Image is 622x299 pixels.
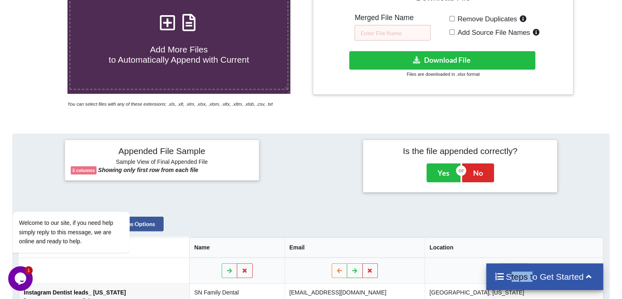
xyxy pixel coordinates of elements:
b: Showing only first row from each file [98,167,198,173]
h4: Appended File Sample [71,146,253,157]
button: No [462,163,494,182]
button: Download File [349,51,535,70]
h5: Merged File Name [355,14,431,22]
iframe: chat widget [8,266,34,291]
h4: Steps to Get Started [494,272,595,282]
th: Name [189,238,285,258]
th: Email [284,238,424,258]
input: Enter File Name [355,25,431,41]
span: Add Source File Names [455,29,530,36]
button: Yes [427,163,460,182]
span: Remove Duplicates [455,15,517,23]
h6: Sample View of Final Appended File [71,159,253,167]
span: Add More Files to Automatically Append with Current [109,45,249,64]
small: Files are downloaded in .xlsx format [406,72,479,77]
button: Read All Files Options [82,217,164,231]
h4: Is the file appended correctly? [369,146,551,156]
iframe: chat widget [8,138,155,262]
i: You can select files with any of these extensions: .xls, .xlt, .xlm, .xlsx, .xlsm, .xltx, .xltm, ... [67,102,273,106]
th: Location [424,238,603,258]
